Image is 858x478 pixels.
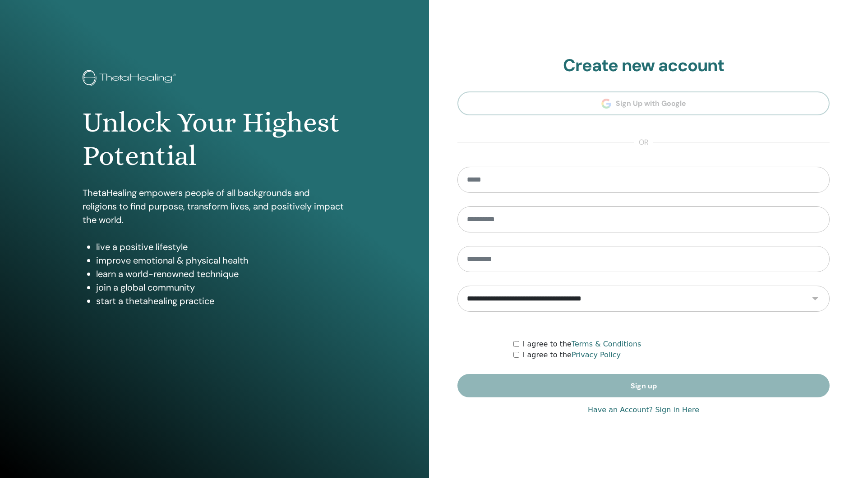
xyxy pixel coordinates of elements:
a: Terms & Conditions [572,340,641,348]
li: improve emotional & physical health [96,254,346,267]
span: or [634,137,653,148]
a: Have an Account? Sign in Here [588,405,699,415]
p: ThetaHealing empowers people of all backgrounds and religions to find purpose, transform lives, a... [83,186,346,227]
h1: Unlock Your Highest Potential [83,106,346,173]
a: Privacy Policy [572,351,621,359]
h2: Create new account [457,55,830,76]
li: join a global community [96,281,346,294]
label: I agree to the [523,339,641,350]
li: learn a world-renowned technique [96,267,346,281]
li: start a thetahealing practice [96,294,346,308]
li: live a positive lifestyle [96,240,346,254]
label: I agree to the [523,350,621,360]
